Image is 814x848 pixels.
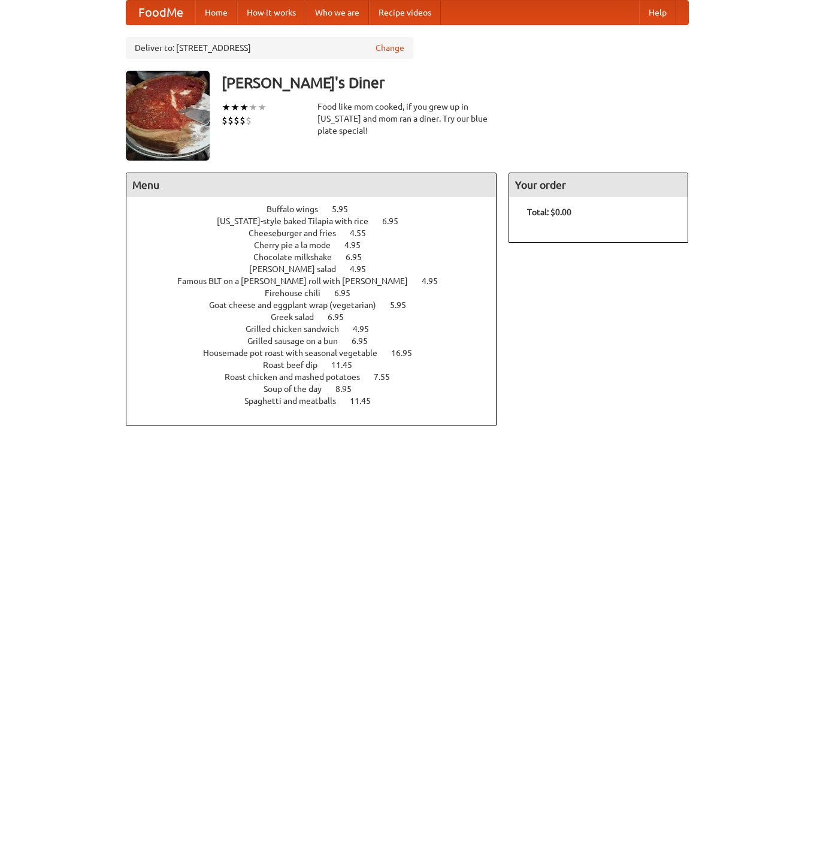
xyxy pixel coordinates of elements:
[350,396,383,406] span: 11.45
[126,173,497,197] h4: Menu
[344,240,373,250] span: 4.95
[247,336,390,346] a: Grilled sausage on a bun 6.95
[263,360,374,370] a: Roast beef dip 11.45
[267,204,370,214] a: Buffalo wings 5.95
[177,276,460,286] a: Famous BLT on a [PERSON_NAME] roll with [PERSON_NAME] 4.95
[382,216,410,226] span: 6.95
[203,348,434,358] a: Housemade pot roast with seasonal vegetable 16.95
[203,348,389,358] span: Housemade pot roast with seasonal vegetable
[271,312,366,322] a: Greek salad 6.95
[263,360,329,370] span: Roast beef dip
[126,1,195,25] a: FoodMe
[390,300,418,310] span: 5.95
[331,360,364,370] span: 11.45
[369,1,441,25] a: Recipe videos
[422,276,450,286] span: 4.95
[222,114,228,127] li: $
[249,264,348,274] span: [PERSON_NAME] salad
[237,1,305,25] a: How it works
[254,240,343,250] span: Cherry pie a la mode
[335,384,364,394] span: 8.95
[328,312,356,322] span: 6.95
[244,396,393,406] a: Spaghetti and meatballs 11.45
[305,1,369,25] a: Who we are
[222,71,689,95] h3: [PERSON_NAME]'s Diner
[509,173,688,197] h4: Your order
[332,204,360,214] span: 5.95
[391,348,424,358] span: 16.95
[254,240,383,250] a: Cherry pie a la mode 4.95
[376,42,404,54] a: Change
[258,101,267,114] li: ★
[246,324,391,334] a: Grilled chicken sandwich 4.95
[225,372,412,382] a: Roast chicken and mashed potatoes 7.55
[253,252,344,262] span: Chocolate milkshake
[346,252,374,262] span: 6.95
[334,288,362,298] span: 6.95
[350,264,378,274] span: 4.95
[217,216,420,226] a: [US_STATE]-style baked Tilapia with rice 6.95
[264,384,374,394] a: Soup of the day 8.95
[249,264,388,274] a: [PERSON_NAME] salad 4.95
[352,336,380,346] span: 6.95
[265,288,373,298] a: Firehouse chili 6.95
[249,228,388,238] a: Cheeseburger and fries 4.55
[231,101,240,114] li: ★
[350,228,378,238] span: 4.55
[267,204,330,214] span: Buffalo wings
[234,114,240,127] li: $
[246,114,252,127] li: $
[126,37,413,59] div: Deliver to: [STREET_ADDRESS]
[209,300,428,310] a: Goat cheese and eggplant wrap (vegetarian) 5.95
[209,300,388,310] span: Goat cheese and eggplant wrap (vegetarian)
[177,276,420,286] span: Famous BLT on a [PERSON_NAME] roll with [PERSON_NAME]
[353,324,381,334] span: 4.95
[265,288,332,298] span: Firehouse chili
[374,372,402,382] span: 7.55
[639,1,676,25] a: Help
[527,207,571,217] b: Total: $0.00
[195,1,237,25] a: Home
[249,101,258,114] li: ★
[249,228,348,238] span: Cheeseburger and fries
[225,372,372,382] span: Roast chicken and mashed potatoes
[317,101,497,137] div: Food like mom cooked, if you grew up in [US_STATE] and mom ran a diner. Try our blue plate special!
[240,101,249,114] li: ★
[247,336,350,346] span: Grilled sausage on a bun
[246,324,351,334] span: Grilled chicken sandwich
[271,312,326,322] span: Greek salad
[222,101,231,114] li: ★
[228,114,234,127] li: $
[253,252,384,262] a: Chocolate milkshake 6.95
[217,216,380,226] span: [US_STATE]-style baked Tilapia with rice
[244,396,348,406] span: Spaghetti and meatballs
[126,71,210,161] img: angular.jpg
[264,384,334,394] span: Soup of the day
[240,114,246,127] li: $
